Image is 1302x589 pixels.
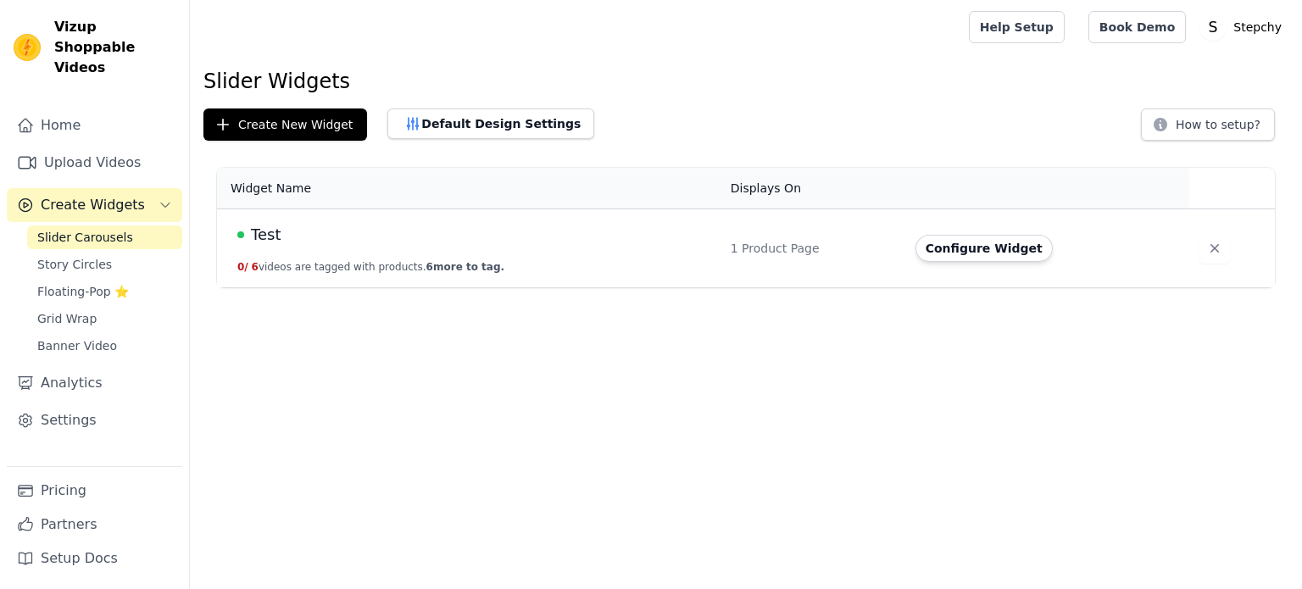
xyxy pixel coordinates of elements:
a: Book Demo [1088,11,1186,43]
a: Floating-Pop ⭐ [27,280,182,303]
a: How to setup? [1141,120,1275,136]
button: Default Design Settings [387,108,594,139]
button: Delete widget [1199,233,1230,264]
span: Story Circles [37,256,112,273]
span: Floating-Pop ⭐ [37,283,129,300]
th: Widget Name [217,168,721,209]
button: 0/ 6videos are tagged with products.6more to tag. [237,260,504,274]
a: Analytics [7,366,182,400]
p: Stepchy [1227,12,1288,42]
span: Slider Carousels [37,229,133,246]
a: Settings [7,403,182,437]
a: Slider Carousels [27,225,182,249]
a: Upload Videos [7,146,182,180]
a: Home [7,108,182,142]
th: Displays On [721,168,905,209]
span: Test [251,223,281,247]
span: Grid Wrap [37,310,97,327]
button: Configure Widget [915,235,1053,262]
a: Setup Docs [7,542,182,575]
button: How to setup? [1141,108,1275,141]
span: Vizup Shoppable Videos [54,17,175,78]
a: Story Circles [27,253,182,276]
text: S [1209,19,1218,36]
button: Create Widgets [7,188,182,222]
span: 0 / [237,261,248,273]
a: Pricing [7,474,182,508]
a: Banner Video [27,334,182,358]
a: Grid Wrap [27,307,182,331]
span: Create Widgets [41,195,145,215]
h1: Slider Widgets [203,68,1288,95]
img: Vizup [14,34,41,61]
span: 6 more to tag. [426,261,504,273]
span: Banner Video [37,337,117,354]
a: Help Setup [969,11,1065,43]
a: Partners [7,508,182,542]
button: Create New Widget [203,108,367,141]
div: 1 Product Page [731,240,895,257]
span: Live Published [237,231,244,238]
button: S Stepchy [1199,12,1288,42]
span: 6 [252,261,259,273]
